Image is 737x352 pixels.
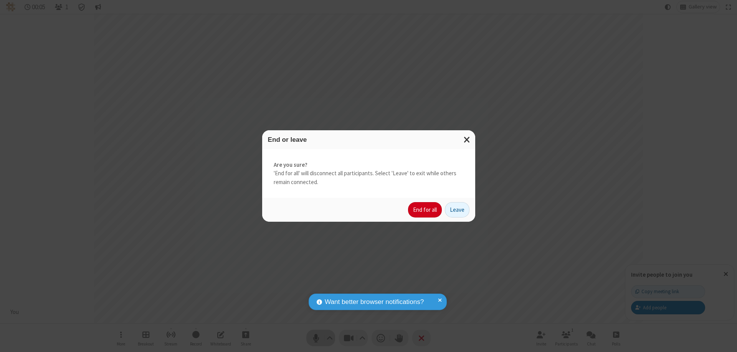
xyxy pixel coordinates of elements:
button: Leave [445,202,469,218]
button: End for all [408,202,442,218]
div: 'End for all' will disconnect all participants. Select 'Leave' to exit while others remain connec... [262,149,475,198]
button: Close modal [459,130,475,149]
span: Want better browser notifications? [325,297,424,307]
strong: Are you sure? [274,161,464,169]
h3: End or leave [268,136,469,143]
